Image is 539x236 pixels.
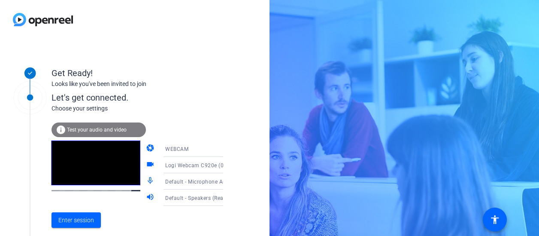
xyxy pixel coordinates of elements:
[51,212,101,228] button: Enter session
[56,125,66,135] mat-icon: info
[146,176,156,187] mat-icon: mic_none
[146,144,156,154] mat-icon: camera
[490,215,500,225] mat-icon: accessibility
[165,162,250,169] span: Logi Webcam C920e (046d:08b6)
[51,80,223,89] div: Looks like you've been invited to join
[146,160,156,170] mat-icon: videocam
[51,104,241,113] div: Choose your settings
[165,178,378,185] span: Default - Microphone Array (Intel® Smart Sound Technology for Digital Microphones)
[58,216,94,225] span: Enter session
[51,67,223,80] div: Get Ready!
[67,127,127,133] span: Test your audio and video
[146,193,156,203] mat-icon: volume_up
[51,91,241,104] div: Let's get connected.
[165,194,258,201] span: Default - Speakers (Realtek(R) Audio)
[165,146,188,152] span: WEBCAM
